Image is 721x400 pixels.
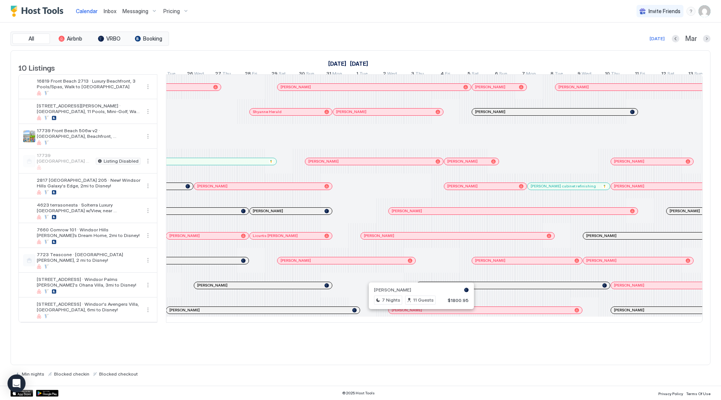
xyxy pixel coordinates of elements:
[526,71,536,78] span: Mon
[308,159,339,164] span: [PERSON_NAME]
[37,177,140,189] span: 2817 [GEOGRAPHIC_DATA] 205 · New! Windsor Hills Galaxy's Edge, 2mi to Disney!
[37,128,140,139] span: 17739 Front Beach 506w v2 · [GEOGRAPHIC_DATA], Beachfront, [GEOGRAPHIC_DATA], [GEOGRAPHIC_DATA]!
[23,229,35,242] div: listing image
[326,58,348,69] a: March 1, 2025
[475,109,505,114] span: [PERSON_NAME]
[614,283,644,288] span: [PERSON_NAME]
[392,208,422,213] span: [PERSON_NAME]
[11,6,67,17] a: Host Tools Logo
[130,33,167,44] button: Booking
[297,69,316,80] a: March 30, 2025
[143,231,152,240] div: menu
[576,69,593,80] a: April 9, 2025
[578,71,581,78] span: 9
[324,69,344,80] a: March 31, 2025
[143,157,152,166] button: More options
[614,308,644,312] span: [PERSON_NAME]
[413,297,434,303] span: 11 Guests
[336,109,367,114] span: [PERSON_NAME]
[306,71,314,78] span: Sun
[586,258,617,263] span: [PERSON_NAME]
[253,233,298,238] span: Licurtis [PERSON_NAME]
[51,33,89,44] button: Airbnb
[143,281,152,290] button: More options
[8,374,26,392] div: Open Intercom Messenger
[23,205,35,217] div: listing image
[143,181,152,190] div: menu
[213,69,233,80] a: March 27, 2025
[185,69,206,80] a: March 26, 2025
[605,71,610,78] span: 10
[104,7,116,15] a: Inbox
[36,390,59,397] a: Google Play Store
[67,35,82,42] span: Airbnb
[332,71,342,78] span: Mon
[685,35,697,43] span: Mar
[163,8,180,15] span: Pricing
[143,281,152,290] div: menu
[661,71,666,78] span: 12
[143,107,152,116] button: More options
[383,71,386,78] span: 2
[649,8,680,15] span: Invite Friends
[531,184,596,189] span: [PERSON_NAME] cabinet refinishing
[23,106,35,118] div: listing image
[493,69,509,80] a: April 6, 2025
[279,71,286,78] span: Sat
[37,202,140,213] span: 4623 terrasonesta · Solterra Luxury [GEOGRAPHIC_DATA] w/View, near [GEOGRAPHIC_DATA]!
[703,35,710,42] button: Next month
[633,69,647,80] a: April 11, 2025
[551,71,554,78] span: 8
[520,69,538,80] a: April 7, 2025
[143,82,152,91] div: menu
[342,391,375,395] span: © 2025 Host Tools
[37,227,140,238] span: 7660 Comrow 101 · Windsor Hills [PERSON_NAME]’s Dream Home, 2mi to Disney!
[143,206,152,215] button: More options
[447,159,478,164] span: [PERSON_NAME]
[169,308,200,312] span: [PERSON_NAME]
[348,58,370,69] a: April 1, 2025
[106,35,121,42] span: VRBO
[215,71,221,78] span: 27
[635,71,639,78] span: 11
[122,8,148,15] span: Messaging
[409,69,426,80] a: April 3, 2025
[603,69,621,80] a: April 10, 2025
[143,305,152,314] button: More options
[667,71,674,78] span: Sat
[11,32,169,46] div: tab-group
[37,152,93,164] span: 17739 [GEOGRAPHIC_DATA] 506w · [GEOGRAPHIC_DATA], Oceanfront, [GEOGRAPHIC_DATA], [GEOGRAPHIC_DATA]!
[104,8,116,14] span: Inbox
[439,69,452,80] a: April 4, 2025
[37,103,140,114] span: [STREET_ADDRESS][PERSON_NAME] · [GEOGRAPHIC_DATA], 11 Pools, Mini-Golf, Walk to Beach!
[281,258,311,263] span: [PERSON_NAME]
[658,391,683,396] span: Privacy Policy
[222,71,231,78] span: Thu
[143,35,162,42] span: Booking
[23,81,35,93] div: listing image
[440,71,444,78] span: 4
[447,184,478,189] span: [PERSON_NAME]
[270,69,288,80] a: March 29, 2025
[23,304,35,316] div: listing image
[582,71,591,78] span: Wed
[54,371,89,377] span: Blocked checkin
[37,252,140,263] span: 7723 Teascone · [GEOGRAPHIC_DATA][PERSON_NAME], 2 mi to Disney!
[374,287,411,293] span: [PERSON_NAME]
[688,71,693,78] span: 13
[37,78,140,89] span: 16819 Front Beach 2713 · Luxury Beachfront, 3 Pools/Spas, Walk to [GEOGRAPHIC_DATA]
[12,33,50,44] button: All
[76,7,98,15] a: Calendar
[197,184,228,189] span: [PERSON_NAME]
[359,71,368,78] span: Tue
[558,85,589,89] span: [PERSON_NAME]
[381,69,399,80] a: April 2, 2025
[158,69,177,80] a: March 25, 2025
[411,71,414,78] span: 3
[37,301,140,312] span: [STREET_ADDRESS] · Windsor's Avengers Villa, [GEOGRAPHIC_DATA], 6mi to Disney!
[143,82,152,91] button: More options
[197,283,228,288] span: [PERSON_NAME]
[611,71,620,78] span: Thu
[143,305,152,314] div: menu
